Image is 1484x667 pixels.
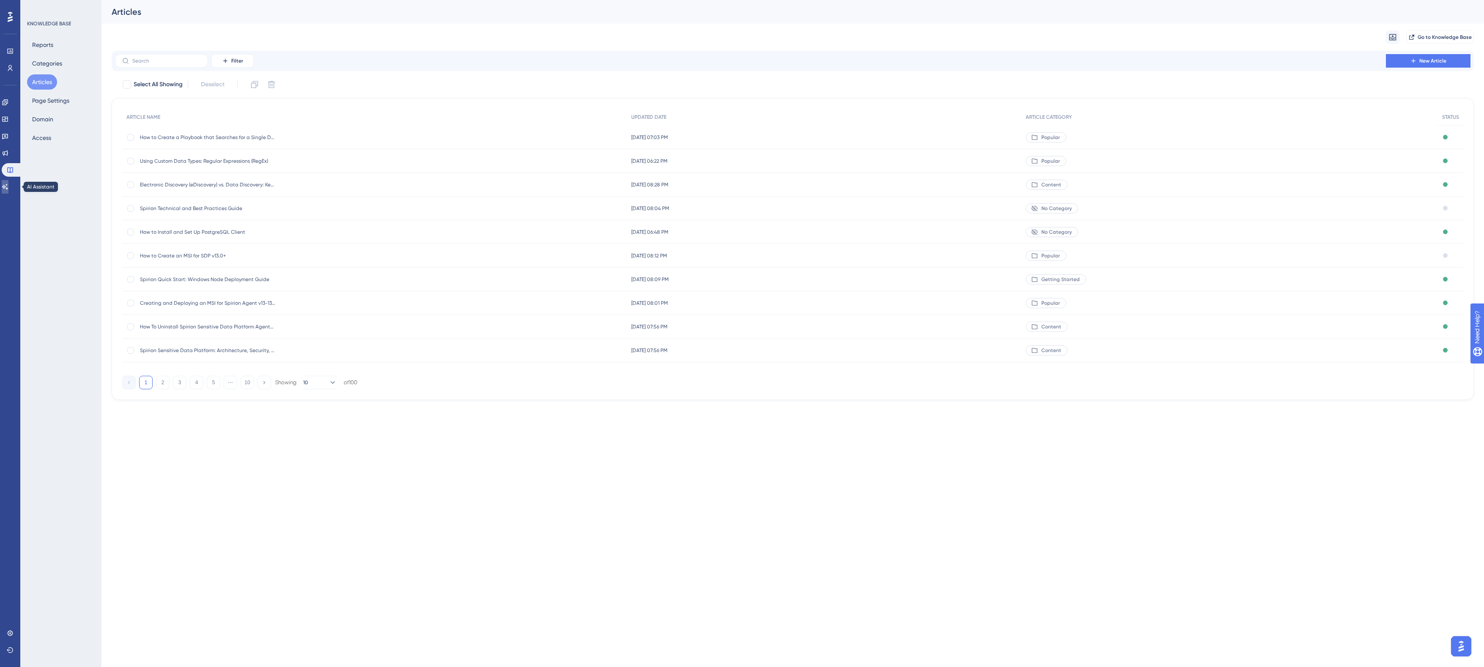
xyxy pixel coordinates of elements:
span: [DATE] 07:03 PM [631,134,668,141]
span: [DATE] 07:56 PM [631,323,668,330]
span: Need Help? [20,2,53,12]
div: Showing [275,379,296,386]
span: [DATE] 08:12 PM [631,252,667,259]
button: 5 [207,376,220,389]
span: Spirion Quick Start: Windows Node Deployment Guide [140,276,275,283]
span: How to Create a Playbook that Searches for a Single Data Type [140,134,275,141]
button: Go to Knowledge Base [1406,30,1474,44]
span: ARTICLE CATEGORY [1026,114,1072,120]
span: Content [1041,347,1061,354]
span: Content [1041,323,1061,330]
button: Categories [27,56,67,71]
button: Filter [211,54,254,68]
button: Articles [27,74,57,90]
button: 4 [190,376,203,389]
span: Using Custom Data Types: Regular Expressions (RegEx) [140,158,275,164]
button: 10 [241,376,254,389]
span: Spirion Technical and Best Practices Guide [140,205,275,212]
div: Articles [112,6,1453,18]
iframe: UserGuiding AI Assistant Launcher [1448,634,1474,659]
span: How To Uninstall Spirion Sensitive Data Platform Agents versions 13-13.5 [140,323,275,330]
span: Popular [1041,158,1060,164]
input: Search [132,58,201,64]
span: [DATE] 08:28 PM [631,181,668,188]
span: Popular [1041,300,1060,306]
span: How to Create an MSI for SDP v13.0+ [140,252,275,259]
button: 10 [303,376,337,389]
button: Deselect [193,77,232,92]
div: of 100 [344,379,357,386]
button: 1 [139,376,153,389]
span: Deselect [201,79,225,90]
span: No Category [1041,205,1072,212]
span: [DATE] 06:22 PM [631,158,668,164]
span: Content [1041,181,1061,188]
button: Reports [27,37,58,52]
span: Popular [1041,252,1060,259]
span: [DATE] 08:04 PM [631,205,669,212]
button: Page Settings [27,93,74,108]
span: New Article [1419,57,1446,64]
span: Popular [1041,134,1060,141]
span: Filter [231,57,243,64]
span: Creating and Deploying an MSI for Spirion Agent v13-13.5 [140,300,275,306]
span: Getting Started [1041,276,1080,283]
span: Electronic Discovery (eDiscovery) vs. Data Discovery: Key Differences [140,181,275,188]
button: Domain [27,112,58,127]
span: [DATE] 07:56 PM [631,347,668,354]
span: UPDATED DATE [631,114,666,120]
span: How to Install and Set Up PostgreSQL Client [140,229,275,235]
button: 2 [156,376,170,389]
span: [DATE] 08:01 PM [631,300,668,306]
button: 3 [173,376,186,389]
span: [DATE] 06:48 PM [631,229,668,235]
span: ARTICLE NAME [126,114,160,120]
span: Go to Knowledge Base [1418,34,1472,41]
div: KNOWLEDGE BASE [27,20,71,27]
button: Access [27,130,56,145]
button: ⋯ [224,376,237,389]
button: New Article [1386,54,1470,68]
span: Spirion Sensitive Data Platform: Architecture, Security, and Data Flow [140,347,275,354]
span: Select All Showing [134,79,183,90]
span: [DATE] 08:09 PM [631,276,669,283]
span: STATUS [1442,114,1459,120]
span: 10 [303,379,308,386]
span: No Category [1041,229,1072,235]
